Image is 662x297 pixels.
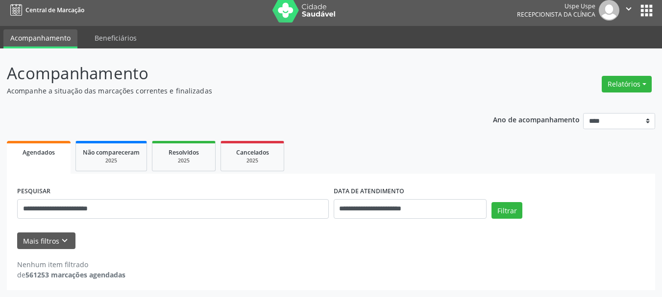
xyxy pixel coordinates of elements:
label: DATA DE ATENDIMENTO [334,184,404,199]
i:  [623,3,634,14]
a: Central de Marcação [7,2,84,18]
span: Cancelados [236,148,269,157]
button: Mais filtroskeyboard_arrow_down [17,232,75,250]
a: Acompanhamento [3,29,77,48]
strong: 561253 marcações agendadas [25,270,125,279]
button: apps [638,2,655,19]
p: Acompanhamento [7,61,461,86]
div: 2025 [83,157,140,164]
span: Central de Marcação [25,6,84,14]
p: Ano de acompanhamento [493,113,580,125]
a: Beneficiários [88,29,144,46]
p: Acompanhe a situação das marcações correntes e finalizadas [7,86,461,96]
div: 2025 [228,157,277,164]
i: keyboard_arrow_down [59,235,70,246]
div: Nenhum item filtrado [17,259,125,270]
span: Não compareceram [83,148,140,157]
span: Resolvidos [169,148,199,157]
button: Relatórios [602,76,652,92]
label: PESQUISAR [17,184,50,199]
span: Agendados [23,148,55,157]
div: 2025 [159,157,208,164]
button: Filtrar [491,202,522,219]
div: de [17,270,125,280]
div: Uspe Uspe [517,2,595,10]
span: Recepcionista da clínica [517,10,595,19]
